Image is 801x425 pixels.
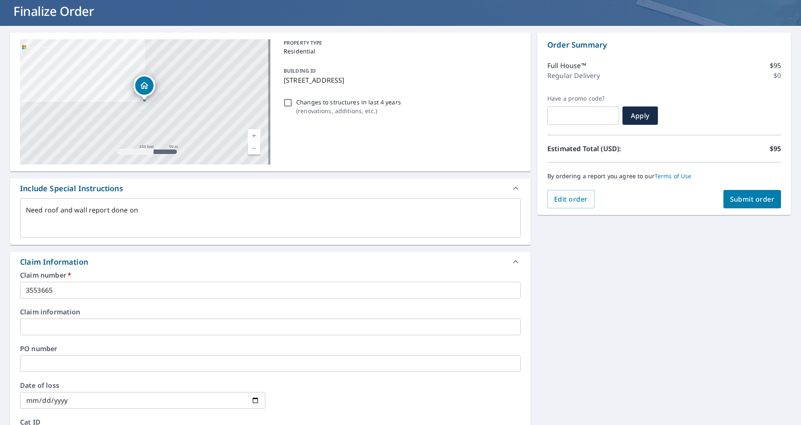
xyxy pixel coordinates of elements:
[723,190,781,208] button: Submit order
[547,172,781,180] p: By ordering a report you agree to our
[547,71,600,81] p: Regular Delivery
[629,111,651,120] span: Apply
[10,178,531,198] div: Include Special Instructions
[547,39,781,51] p: Order Summary
[20,309,521,315] label: Claim information
[770,61,781,71] p: $95
[296,98,401,106] p: Changes to structures in last 4 years
[284,39,517,47] p: PROPERTY TYPE
[547,95,619,102] label: Have a promo code?
[20,345,521,352] label: PO number
[284,47,517,56] p: Residential
[248,142,260,154] a: Current Level 17, Zoom Out
[296,106,401,115] p: ( renovations, additions, etc. )
[10,252,531,272] div: Claim Information
[547,144,664,154] p: Estimated Total (USD):
[20,183,123,194] div: Include Special Instructions
[26,206,515,230] textarea: Need roof and wall report done on
[730,195,775,204] span: Submit order
[20,382,265,389] label: Date of loss
[547,190,594,208] button: Edit order
[20,272,521,278] label: Claim number
[770,144,781,154] p: $95
[284,67,316,74] p: BUILDING ID
[20,256,88,268] div: Claim Information
[655,172,692,180] a: Terms of Use
[554,195,588,204] span: Edit order
[10,3,791,20] h1: Finalize Order
[773,71,781,81] p: $0
[622,106,658,125] button: Apply
[547,61,586,71] p: Full House™
[133,75,155,101] div: Dropped pin, building 1, Residential property, 270 Starrucca Creek Rd Starrucca, PA 18462
[284,75,517,85] p: [STREET_ADDRESS]
[248,129,260,142] a: Current Level 17, Zoom In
